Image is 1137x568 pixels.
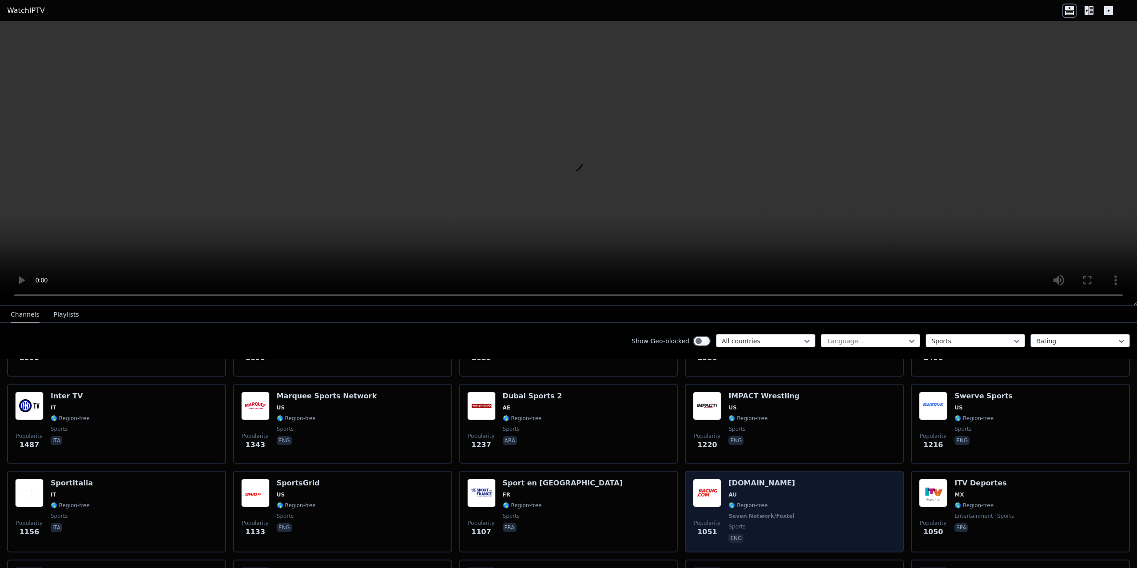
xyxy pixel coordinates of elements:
[277,415,316,422] span: 🌎 Region-free
[241,392,270,420] img: Marquee Sports Network
[51,512,68,520] span: sports
[919,479,947,507] img: ITV Deportes
[697,440,717,450] span: 1220
[954,502,994,509] span: 🌎 Region-free
[728,392,799,401] h6: IMPACT Wrestling
[15,479,44,507] img: Sportitalia
[468,520,495,527] span: Popularity
[277,425,294,433] span: sports
[277,491,285,498] span: US
[697,527,717,537] span: 1051
[954,436,970,445] p: eng
[728,436,743,445] p: eng
[693,392,721,420] img: IMPACT Wrestling
[954,523,968,532] p: spa
[728,479,796,488] h6: [DOMAIN_NAME]
[241,479,270,507] img: SportsGrid
[51,479,93,488] h6: Sportitalia
[471,527,491,537] span: 1107
[54,306,79,323] button: Playlists
[471,440,491,450] span: 1237
[20,440,40,450] span: 1487
[20,527,40,537] span: 1156
[728,512,795,520] span: Seven Network/Foxtel
[503,436,517,445] p: ara
[51,392,90,401] h6: Inter TV
[923,440,943,450] span: 1216
[242,433,269,440] span: Popularity
[51,502,90,509] span: 🌎 Region-free
[503,392,562,401] h6: Dubai Sports 2
[11,306,40,323] button: Channels
[728,404,736,411] span: US
[503,415,542,422] span: 🌎 Region-free
[277,502,316,509] span: 🌎 Region-free
[919,392,947,420] img: Swerve Sports
[503,491,510,498] span: FR
[954,491,964,498] span: MX
[277,512,294,520] span: sports
[920,433,946,440] span: Popularity
[954,425,971,433] span: sports
[503,479,623,488] h6: Sport en [GEOGRAPHIC_DATA]
[15,392,44,420] img: Inter TV
[51,415,90,422] span: 🌎 Region-free
[468,433,495,440] span: Popularity
[954,392,1013,401] h6: Swerve Sports
[51,436,62,445] p: ita
[246,527,266,537] span: 1133
[277,436,292,445] p: eng
[277,523,292,532] p: eng
[503,425,520,433] span: sports
[694,433,720,440] span: Popularity
[503,404,510,411] span: AE
[7,5,45,16] a: WatchIPTV
[728,491,737,498] span: AU
[277,479,320,488] h6: SportsGrid
[923,527,943,537] span: 1050
[503,512,520,520] span: sports
[920,520,946,527] span: Popularity
[277,392,377,401] h6: Marquee Sports Network
[694,520,720,527] span: Popularity
[693,479,721,507] img: Racing.com
[51,425,68,433] span: sports
[16,520,43,527] span: Popularity
[51,523,62,532] p: ita
[728,534,743,543] p: eng
[16,433,43,440] span: Popularity
[246,440,266,450] span: 1343
[632,337,689,346] label: Show Geo-blocked
[954,512,993,520] span: entertainment
[51,404,56,411] span: IT
[954,479,1014,488] h6: ITV Deportes
[728,523,745,530] span: sports
[503,502,542,509] span: 🌎 Region-free
[467,392,496,420] img: Dubai Sports 2
[995,512,1014,520] span: sports
[277,404,285,411] span: US
[954,404,962,411] span: US
[503,523,517,532] p: fra
[242,520,269,527] span: Popularity
[954,415,994,422] span: 🌎 Region-free
[467,479,496,507] img: Sport en France
[728,425,745,433] span: sports
[728,502,767,509] span: 🌎 Region-free
[51,491,56,498] span: IT
[728,415,767,422] span: 🌎 Region-free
